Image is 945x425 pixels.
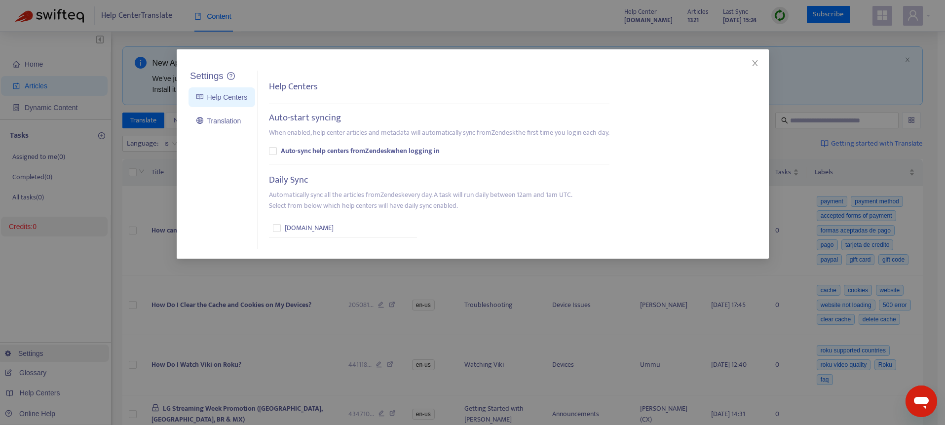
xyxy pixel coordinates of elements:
[196,117,241,125] a: Translation
[751,59,759,67] span: close
[268,81,317,93] h5: Help Centers
[227,72,235,80] a: question-circle
[196,93,247,101] a: Help Centers
[268,113,340,124] h5: Auto-start syncing
[268,127,609,138] p: When enabled, help center articles and metadata will automatically sync from Zendesk the first ti...
[190,71,224,82] h5: Settings
[906,386,937,417] iframe: Button to launch messaging window
[280,146,439,156] b: Auto-sync help centers from Zendesk when logging in
[284,223,333,233] span: [DOMAIN_NAME]
[750,58,760,69] button: Close
[268,175,307,186] h5: Daily Sync
[268,190,572,211] p: Automatically sync all the articles from Zendesk every day. A task will run daily between 12am an...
